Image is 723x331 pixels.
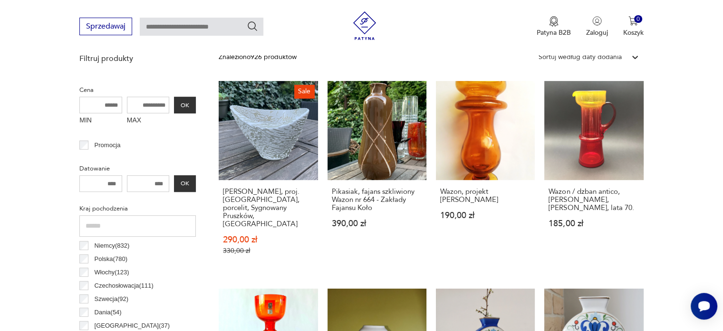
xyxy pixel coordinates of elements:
[628,16,638,26] img: Ikona koszyka
[95,254,127,264] p: Polska ( 780 )
[350,11,379,40] img: Patyna - sklep z meblami i dekoracjami vintage
[223,247,313,255] p: 330,00 zł
[440,188,530,204] h3: Wazon, projekt [PERSON_NAME]
[549,220,639,228] p: 185,00 zł
[586,16,608,37] button: Zaloguj
[549,188,639,212] h3: Wazon / dzban antico, [PERSON_NAME], [PERSON_NAME], lata 70.
[79,85,196,95] p: Cena
[95,294,129,304] p: Szwecja ( 92 )
[623,16,644,37] button: 0Koszyk
[539,52,622,62] div: Sortuj według daty dodania
[95,140,121,150] p: Promocja
[219,81,318,273] a: Salewazon ikebana, proj. Gołajewska, porcelit, Sygnowany Pruszków, PRL[PERSON_NAME], proj. [GEOGR...
[79,18,132,35] button: Sprzedawaj
[79,53,196,64] p: Filtruj produkty
[537,16,571,37] a: Ikona medaluPatyna B2B
[223,188,313,228] h3: [PERSON_NAME], proj. [GEOGRAPHIC_DATA], porcelit, Sygnowany Pruszków, [GEOGRAPHIC_DATA]
[219,52,297,62] div: Znaleziono 926 produktów
[691,293,717,320] iframe: Smartsupp widget button
[223,236,313,244] p: 290,00 zł
[332,188,422,212] h3: Pikasiak, fajans szkliwiony Wazon nr 664 - Zakłady Fajansu Koło
[95,281,154,291] p: Czechosłowacja ( 111 )
[544,81,643,273] a: Wazon / dzban antico, Zuber Czesław, Huta Barbara, lata 70.Wazon / dzban antico, [PERSON_NAME], [...
[79,113,122,129] label: MIN
[95,267,129,278] p: Włochy ( 123 )
[332,220,422,228] p: 390,00 zł
[623,28,644,37] p: Koszyk
[127,113,170,129] label: MAX
[586,28,608,37] p: Zaloguj
[79,203,196,214] p: Kraj pochodzenia
[174,175,196,192] button: OK
[79,163,196,174] p: Datowanie
[440,211,530,220] p: 190,00 zł
[79,24,132,30] a: Sprzedawaj
[95,321,170,331] p: [GEOGRAPHIC_DATA] ( 37 )
[537,16,571,37] button: Patyna B2B
[247,20,258,32] button: Szukaj
[174,97,196,113] button: OK
[634,15,642,23] div: 0
[436,81,535,273] a: Wazon, projekt Stefan SadowskiWazon, projekt [PERSON_NAME]190,00 zł
[95,307,122,318] p: Dania ( 54 )
[592,16,602,26] img: Ikonka użytkownika
[549,16,559,27] img: Ikona medalu
[95,241,130,251] p: Niemcy ( 832 )
[537,28,571,37] p: Patyna B2B
[328,81,426,273] a: Pikasiak, fajans szkliwiony Wazon nr 664 - Zakłady Fajansu KołoPikasiak, fajans szkliwiony Wazon ...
